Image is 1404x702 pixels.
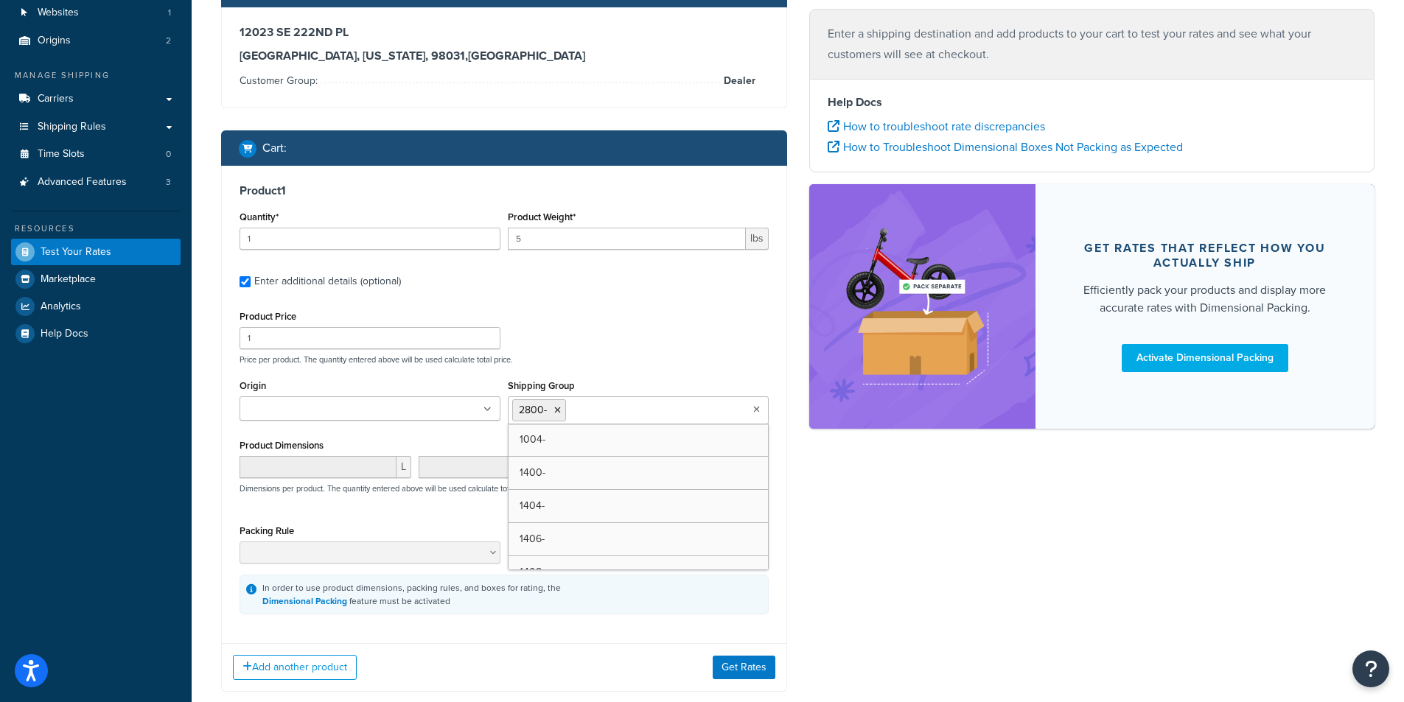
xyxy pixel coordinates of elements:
[11,293,181,320] a: Analytics
[828,24,1357,65] p: Enter a shipping destination and add products to your cart to test your rates and see what your c...
[720,72,755,90] span: Dealer
[166,176,171,189] span: 3
[41,246,111,259] span: Test Your Rates
[38,176,127,189] span: Advanced Features
[1122,344,1288,372] a: Activate Dimensional Packing
[41,273,96,286] span: Marketplace
[11,85,181,113] a: Carriers
[520,531,545,547] span: 1406-
[519,402,547,418] span: 2800-
[41,301,81,313] span: Analytics
[509,490,768,522] a: 1404-
[509,424,768,456] a: 1004-
[11,141,181,168] li: Time Slots
[11,27,181,55] li: Origins
[509,523,768,555] a: 1406-
[11,266,181,292] a: Marketplace
[262,594,347,608] a: Dimensional Packing
[11,169,181,196] li: Advanced Features
[11,320,181,347] a: Help Docs
[240,311,296,322] label: Product Price
[11,239,181,265] a: Test Your Rates
[240,183,769,198] h3: Product 1
[508,228,746,250] input: 0.00
[520,498,545,513] span: 1404-
[168,7,171,19] span: 1
[240,228,500,250] input: 0.0
[1071,241,1340,270] div: Get rates that reflect how you actually ship
[240,276,251,287] input: Enter additional details (optional)
[240,49,769,63] h3: [GEOGRAPHIC_DATA], [US_STATE], 98031 , [GEOGRAPHIC_DATA]
[240,211,279,222] label: Quantity*
[262,581,561,608] div: In order to use product dimensions, packing rules, and boxes for rating, the feature must be acti...
[509,457,768,489] a: 1400-
[11,222,181,235] div: Resources
[1071,281,1340,317] div: Efficiently pack your products and display more accurate rates with Dimensional Packing.
[38,93,74,105] span: Carriers
[166,148,171,161] span: 0
[233,655,357,680] button: Add another product
[240,380,266,391] label: Origin
[746,228,769,250] span: lbs
[240,525,294,536] label: Packing Rule
[38,121,106,133] span: Shipping Rules
[397,456,411,478] span: L
[38,7,79,19] span: Websites
[236,483,545,494] p: Dimensions per product. The quantity entered above will be used calculate total volume.
[831,206,1013,406] img: feature-image-dim-d40ad3071a2b3c8e08177464837368e35600d3c5e73b18a22c1e4bb210dc32ac.png
[11,27,181,55] a: Origins2
[262,141,287,155] h2: Cart :
[1352,650,1389,687] button: Open Resource Center
[828,118,1045,135] a: How to troubleshoot rate discrepancies
[508,380,575,391] label: Shipping Group
[520,564,545,580] span: 1408-
[236,354,772,365] p: Price per product. The quantity entered above will be used calculate total price.
[166,35,171,47] span: 2
[38,148,85,161] span: Time Slots
[828,138,1183,155] a: How to Troubleshoot Dimensional Boxes Not Packing as Expected
[41,328,88,340] span: Help Docs
[713,656,775,679] button: Get Rates
[240,440,324,451] label: Product Dimensions
[509,556,768,589] a: 1408-
[240,73,321,88] span: Customer Group:
[508,211,576,222] label: Product Weight*
[11,169,181,196] a: Advanced Features3
[828,94,1357,111] h4: Help Docs
[38,35,71,47] span: Origins
[11,113,181,141] a: Shipping Rules
[240,25,769,40] h3: 12023 SE 222ND PL
[520,432,545,447] span: 1004-
[11,141,181,168] a: Time Slots0
[520,465,545,480] span: 1400-
[11,69,181,82] div: Manage Shipping
[254,271,401,292] div: Enter additional details (optional)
